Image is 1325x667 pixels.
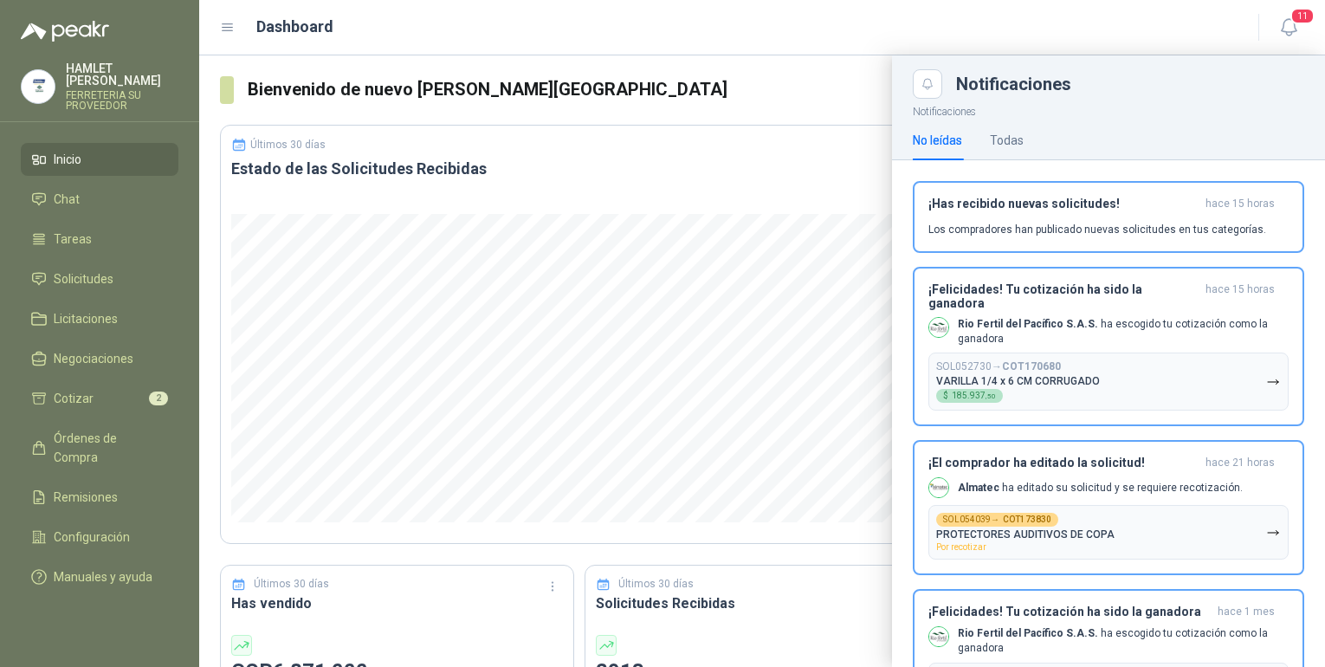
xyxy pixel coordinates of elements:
[54,389,94,408] span: Cotizar
[913,131,962,150] div: No leídas
[54,488,118,507] span: Remisiones
[1205,197,1275,211] span: hace 15 horas
[21,382,178,415] a: Cotizar2
[913,267,1304,427] button: ¡Felicidades! Tu cotización ha sido la ganadorahace 15 horas Company LogoRio Fertil del Pacífico ...
[892,99,1325,120] p: Notificaciones
[928,505,1289,560] button: SOL054039→COT173830PROTECTORES AUDITIVOS DE COPAPor recotizar
[913,181,1304,253] button: ¡Has recibido nuevas solicitudes!hace 15 horas Los compradores han publicado nuevas solicitudes e...
[958,481,1243,495] p: ha editado su solicitud y se requiere recotización.
[54,429,162,467] span: Órdenes de Compra
[958,627,1098,639] b: Rio Fertil del Pacífico S.A.S.
[928,197,1199,211] h3: ¡Has recibido nuevas solicitudes!
[21,302,178,335] a: Licitaciones
[913,440,1304,575] button: ¡El comprador ha editado la solicitud!hace 21 horas Company LogoAlmatec ha editado su solicitud y...
[54,309,118,328] span: Licitaciones
[929,627,948,646] img: Company Logo
[936,389,1003,403] div: $
[1003,515,1051,524] b: COT173830
[936,375,1100,387] p: VARILLA 1/4 x 6 CM CORRUGADO
[956,75,1304,93] div: Notificaciones
[21,223,178,256] a: Tareas
[22,70,55,103] img: Company Logo
[936,360,1061,373] p: SOL052730 →
[929,318,948,337] img: Company Logo
[21,183,178,216] a: Chat
[936,513,1058,527] div: SOL054039 →
[952,392,996,400] span: 185.937
[1002,360,1061,372] b: COT170680
[21,560,178,593] a: Manuales y ayuda
[1205,282,1275,310] span: hace 15 horas
[958,626,1289,656] p: ha escogido tu cotización como la ganadora
[54,190,80,209] span: Chat
[256,15,333,39] h1: Dashboard
[54,528,130,547] span: Configuración
[928,282,1199,310] h3: ¡Felicidades! Tu cotización ha sido la ganadora
[54,230,92,249] span: Tareas
[21,262,178,295] a: Solicitudes
[66,90,178,111] p: FERRETERIA SU PROVEEDOR
[928,456,1199,470] h3: ¡El comprador ha editado la solicitud!
[66,62,178,87] p: HAMLET [PERSON_NAME]
[54,150,81,169] span: Inicio
[54,567,152,586] span: Manuales y ayuda
[986,392,996,400] span: ,50
[149,392,168,405] span: 2
[21,342,178,375] a: Negociaciones
[21,521,178,554] a: Configuración
[958,318,1098,330] b: Rio Fertil del Pacífico S.A.S.
[1218,605,1275,619] span: hace 1 mes
[21,422,178,474] a: Órdenes de Compra
[1273,12,1304,43] button: 11
[913,69,942,99] button: Close
[21,21,109,42] img: Logo peakr
[54,269,113,288] span: Solicitudes
[936,542,986,552] span: Por recotizar
[928,353,1289,411] button: SOL052730→COT170680VARILLA 1/4 x 6 CM CORRUGADO$185.937,50
[936,528,1115,541] p: PROTECTORES AUDITIVOS DE COPA
[958,482,999,494] b: Almatec
[1205,456,1275,470] span: hace 21 horas
[929,478,948,497] img: Company Logo
[990,131,1024,150] div: Todas
[928,222,1266,237] p: Los compradores han publicado nuevas solicitudes en tus categorías.
[54,349,133,368] span: Negociaciones
[928,605,1211,619] h3: ¡Felicidades! Tu cotización ha sido la ganadora
[1290,8,1315,24] span: 11
[21,481,178,514] a: Remisiones
[958,317,1289,346] p: ha escogido tu cotización como la ganadora
[21,143,178,176] a: Inicio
